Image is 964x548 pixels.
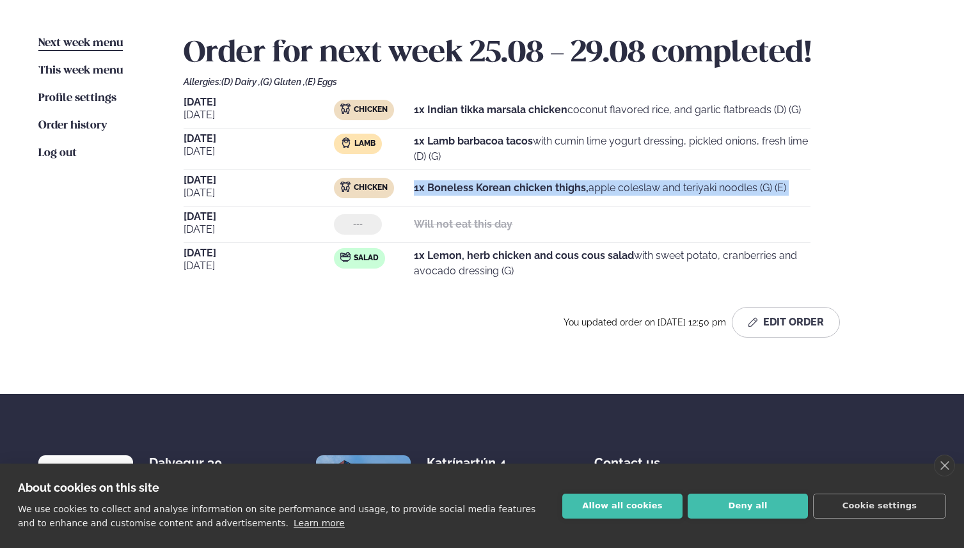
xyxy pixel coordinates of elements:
p: with sweet potato, cranberries and avocado dressing (G) [414,248,810,279]
span: Salad [354,253,379,263]
span: (E) Eggs [305,77,337,87]
p: We use cookies to collect and analyse information on site performance and usage, to provide socia... [18,504,535,528]
p: coconut flavored rice, and garlic flatbreads (D) (G) [414,102,801,118]
span: Profile settings [38,93,116,104]
div: Dalvegur 30 [149,455,251,471]
span: Lamb [354,139,375,149]
strong: About cookies on this site [18,481,159,494]
p: apple coleslaw and teriyaki noodles (G) (E) [414,180,786,196]
p: with cumin lime yogurt dressing, pickled onions, fresh lime (D) (G) [414,134,810,164]
strong: 1x Indian tikka marsala chicken [414,104,567,116]
span: (G) Gluten , [260,77,305,87]
span: [DATE] [184,258,334,274]
button: Edit Order [732,307,840,338]
a: Next week menu [38,36,123,51]
span: Contact us [594,445,660,471]
button: Deny all [688,494,808,519]
span: This week menu [38,65,123,76]
span: (D) Dairy , [221,77,260,87]
strong: 1x Lamb barbacoa tacos [414,135,533,147]
strong: Will not eat this day [414,218,512,230]
a: Profile settings [38,91,116,106]
a: Order history [38,118,107,134]
span: [DATE] [184,248,334,258]
span: Log out [38,148,77,159]
span: [DATE] [184,97,334,107]
span: --- [353,219,363,230]
span: Order history [38,120,107,131]
div: Katrínartún 4 [427,455,528,471]
span: [DATE] [184,144,334,159]
span: Chicken [354,183,388,193]
button: Allow all cookies [562,494,683,519]
span: [DATE] [184,107,334,123]
span: Next week menu [38,38,123,49]
h2: Order for next week 25.08 - 29.08 completed! [184,36,926,72]
span: Chicken [354,105,388,115]
img: chicken.svg [340,182,351,192]
button: Cookie settings [813,494,946,519]
span: [DATE] [184,212,334,222]
div: Follow us [870,455,926,496]
span: [DATE] [184,175,334,185]
a: This week menu [38,63,123,79]
img: chicken.svg [340,104,351,114]
img: salad.svg [340,252,351,262]
img: Lamb.svg [341,137,351,148]
strong: 1x Boneless Korean chicken thighs, [414,182,589,194]
span: [DATE] [184,134,334,144]
a: Log out [38,146,77,161]
span: [DATE] [184,222,334,237]
span: [DATE] [184,185,334,201]
span: You updated order on [DATE] 12:50 pm [564,317,727,327]
div: Allergies: [184,77,926,87]
a: close [934,455,955,476]
a: Learn more [294,518,345,528]
strong: 1x Lemon, herb chicken and cous cous salad [414,249,634,262]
